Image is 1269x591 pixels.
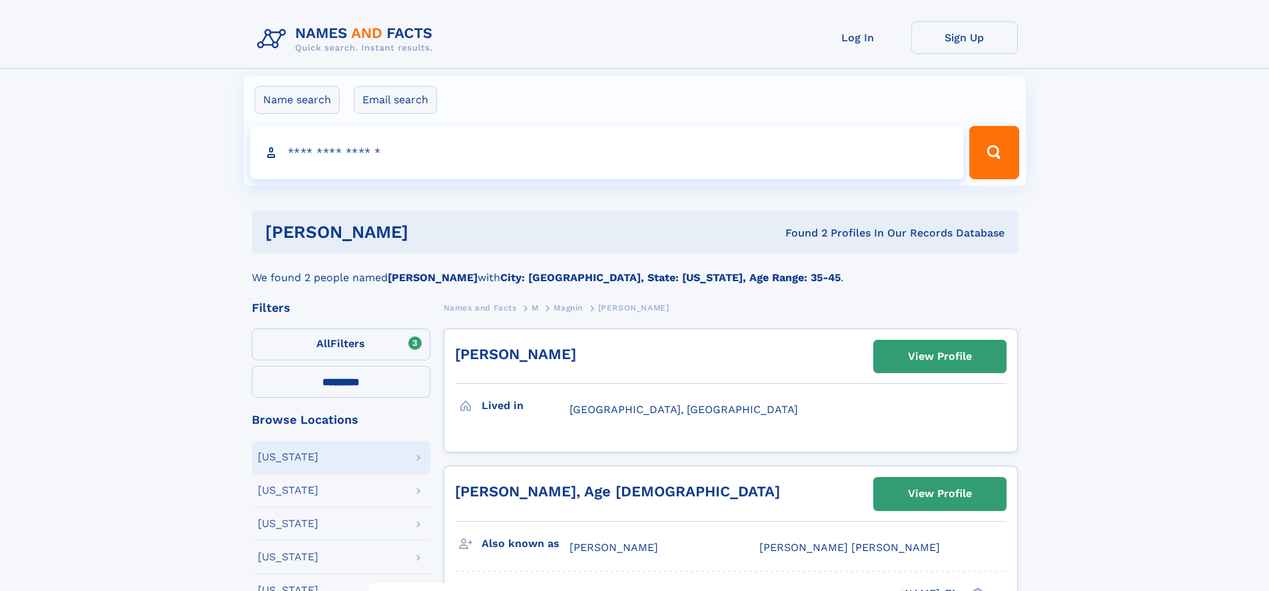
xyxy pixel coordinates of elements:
[532,303,539,312] span: M
[250,126,964,179] input: search input
[570,541,658,554] span: [PERSON_NAME]
[455,483,780,500] a: [PERSON_NAME], Age [DEMOGRAPHIC_DATA]
[532,299,539,316] a: M
[874,340,1006,372] a: View Profile
[908,341,972,372] div: View Profile
[316,337,330,350] span: All
[444,299,517,316] a: Names and Facts
[482,532,570,555] h3: Also known as
[388,271,478,284] b: [PERSON_NAME]
[455,346,576,362] a: [PERSON_NAME]
[258,552,318,562] div: [US_STATE]
[482,394,570,417] h3: Lived in
[252,302,430,314] div: Filters
[254,86,340,114] label: Name search
[597,226,1005,241] div: Found 2 Profiles In Our Records Database
[969,126,1019,179] button: Search Button
[252,414,430,426] div: Browse Locations
[554,299,583,316] a: Magnin
[874,478,1006,510] a: View Profile
[598,303,669,312] span: [PERSON_NAME]
[570,403,798,416] span: [GEOGRAPHIC_DATA], [GEOGRAPHIC_DATA]
[354,86,437,114] label: Email search
[258,518,318,529] div: [US_STATE]
[252,21,444,57] img: Logo Names and Facts
[554,303,583,312] span: Magnin
[258,452,318,462] div: [US_STATE]
[252,328,430,360] label: Filters
[265,224,597,241] h1: [PERSON_NAME]
[500,271,841,284] b: City: [GEOGRAPHIC_DATA], State: [US_STATE], Age Range: 35-45
[759,541,940,554] span: [PERSON_NAME] [PERSON_NAME]
[805,21,911,54] a: Log In
[911,21,1018,54] a: Sign Up
[252,254,1018,286] div: We found 2 people named with .
[908,478,972,509] div: View Profile
[258,485,318,496] div: [US_STATE]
